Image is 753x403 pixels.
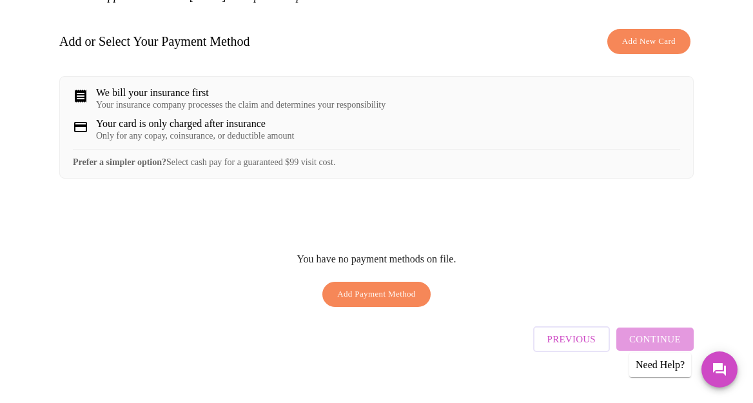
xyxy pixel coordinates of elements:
strong: Prefer a simpler option? [73,157,166,167]
div: We bill your insurance first [96,87,386,99]
div: Need Help? [629,353,691,377]
button: Previous [533,326,610,352]
span: Add Payment Method [337,287,416,302]
div: Your insurance company processes the claim and determines your responsibility [96,100,386,110]
h3: Add or Select Your Payment Method [59,34,250,49]
div: Select cash pay for a guaranteed $99 visit cost. [73,149,680,168]
button: Add Payment Method [322,282,431,307]
span: Previous [547,331,596,348]
div: Your card is only charged after insurance [96,118,294,130]
button: Add New Card [607,29,690,54]
p: You have no payment methods on file. [297,253,456,265]
span: Add New Card [622,34,676,49]
button: Messages [701,351,738,388]
div: Only for any copay, coinsurance, or deductible amount [96,131,294,141]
